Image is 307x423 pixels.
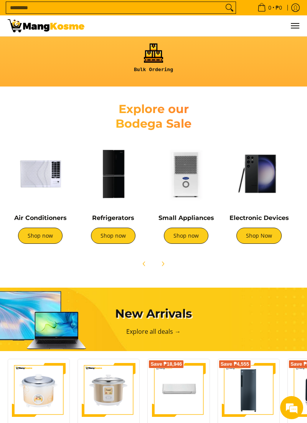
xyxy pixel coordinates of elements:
[136,255,153,272] button: Previous
[12,363,66,417] img: https://mangkosme.com/products/rabbit-1-8-l-rice-cooker-yellow-class-a
[126,327,181,336] a: Explore all deals →
[92,214,134,221] a: Refrigerators
[229,214,289,221] a: Electronic Devices
[222,363,276,417] img: Condura 7.0 Cu. Ft. Upright Freezer Inverter Refrigerator, CUF700MNi (Class A)
[91,228,135,244] a: Shop now
[236,228,282,244] a: Shop Now
[255,3,284,12] span: •
[164,228,208,244] a: Shop now
[274,5,283,10] span: ₱0
[153,141,219,207] img: Small Appliances
[92,15,299,36] ul: Customer Navigation
[92,15,299,36] nav: Main Menu
[8,19,84,32] img: Mang Kosme: Your Home Appliances Warehouse Sale Partner!
[267,5,272,10] span: 0
[226,141,292,207] img: Electronic Devices
[158,214,214,221] a: Small Appliances
[154,255,171,272] button: Next
[8,141,73,207] img: Air Conditioners
[150,362,182,366] span: Save ₱18,946
[14,214,67,221] a: Air Conditioners
[223,2,236,13] button: Search
[82,363,135,417] img: https://mangkosme.com/products/rabbit-1-5-l-c-rice-cooker-chrome-class-a
[81,141,146,207] img: Refrigerators
[152,363,205,417] img: Toshiba 1 HP New Model Split-Type Inverter Air Conditioner (Class A)
[83,102,224,131] h2: Explore our Bodega Sale
[18,228,63,244] a: Shop now
[104,43,203,78] a: <h6><strong>Bulk Ordering</strong></h6>
[221,362,249,366] span: Save ₱4,555
[290,15,299,36] button: Menu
